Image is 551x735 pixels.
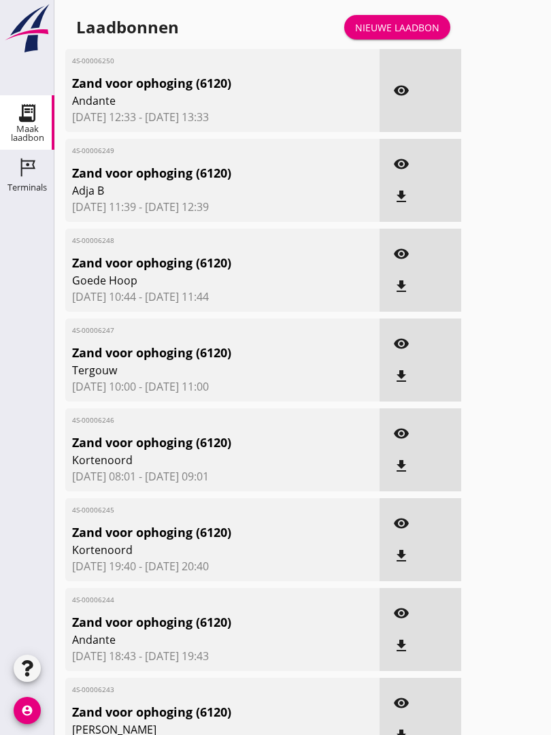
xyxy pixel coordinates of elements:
span: [DATE] 12:33 - [DATE] 13:33 [72,109,373,125]
i: visibility [393,605,410,621]
i: visibility [393,515,410,532]
span: Zand voor ophoging (6120) [72,164,322,182]
span: 4S-00006243 [72,685,322,695]
i: file_download [393,189,410,205]
a: Nieuwe laadbon [344,15,450,39]
span: Zand voor ophoging (6120) [72,703,322,721]
i: visibility [393,156,410,172]
i: file_download [393,278,410,295]
div: Terminals [7,183,47,192]
span: Adja B [72,182,322,199]
i: file_download [393,548,410,564]
span: 4S-00006247 [72,325,322,336]
span: Tergouw [72,362,322,378]
i: file_download [393,458,410,474]
span: [DATE] 11:39 - [DATE] 12:39 [72,199,373,215]
span: Zand voor ophoging (6120) [72,613,322,632]
span: 4S-00006244 [72,595,322,605]
span: 4S-00006248 [72,235,322,246]
span: Andante [72,632,322,648]
img: logo-small.a267ee39.svg [3,3,52,54]
div: Nieuwe laadbon [355,20,439,35]
span: [DATE] 18:43 - [DATE] 19:43 [72,648,373,664]
span: 4S-00006245 [72,505,322,515]
span: Andante [72,93,322,109]
span: Goede Hoop [72,272,322,289]
div: Laadbonnen [76,16,179,38]
i: visibility [393,82,410,99]
i: visibility [393,695,410,711]
span: Zand voor ophoging (6120) [72,344,322,362]
i: file_download [393,368,410,385]
span: 4S-00006250 [72,56,322,66]
span: [DATE] 10:00 - [DATE] 11:00 [72,378,373,395]
span: Zand voor ophoging (6120) [72,254,322,272]
i: visibility [393,246,410,262]
span: Zand voor ophoging (6120) [72,523,322,542]
i: visibility [393,336,410,352]
span: 4S-00006246 [72,415,322,425]
i: visibility [393,425,410,442]
span: Kortenoord [72,452,322,468]
span: [DATE] 10:44 - [DATE] 11:44 [72,289,373,305]
span: Zand voor ophoging (6120) [72,74,322,93]
span: Kortenoord [72,542,322,558]
i: file_download [393,638,410,654]
span: [DATE] 08:01 - [DATE] 09:01 [72,468,373,485]
span: Zand voor ophoging (6120) [72,434,322,452]
span: 4S-00006249 [72,146,322,156]
span: [DATE] 19:40 - [DATE] 20:40 [72,558,373,574]
i: account_circle [14,697,41,724]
